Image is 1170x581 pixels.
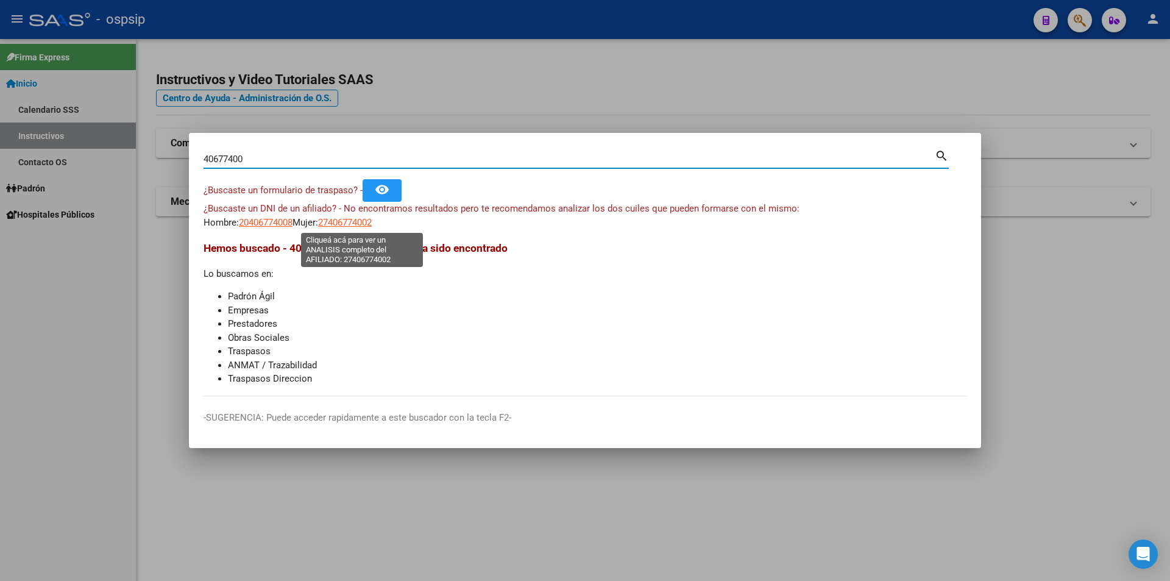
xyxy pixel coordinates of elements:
mat-icon: search [935,148,949,162]
span: 20406774008 [239,217,292,228]
span: Hemos buscado - 40677400 - y el mismo no ha sido encontrado [204,242,508,254]
mat-icon: remove_red_eye [375,182,389,197]
span: 27406774002 [318,217,372,228]
li: Traspasos Direccion [228,372,966,386]
p: -SUGERENCIA: Puede acceder rapidamente a este buscador con la tecla F2- [204,411,966,425]
span: ¿Buscaste un DNI de un afiliado? - No encontramos resultados pero te recomendamos analizar los do... [204,203,799,214]
li: Prestadores [228,317,966,331]
div: Open Intercom Messenger [1129,540,1158,569]
div: Hombre: Mujer: [204,202,966,229]
li: Obras Sociales [228,331,966,345]
li: ANMAT / Trazabilidad [228,358,966,372]
li: Traspasos [228,344,966,358]
div: Lo buscamos en: [204,240,966,386]
li: Empresas [228,304,966,318]
li: Padrón Ágil [228,290,966,304]
span: ¿Buscaste un formulario de traspaso? - [204,185,363,196]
